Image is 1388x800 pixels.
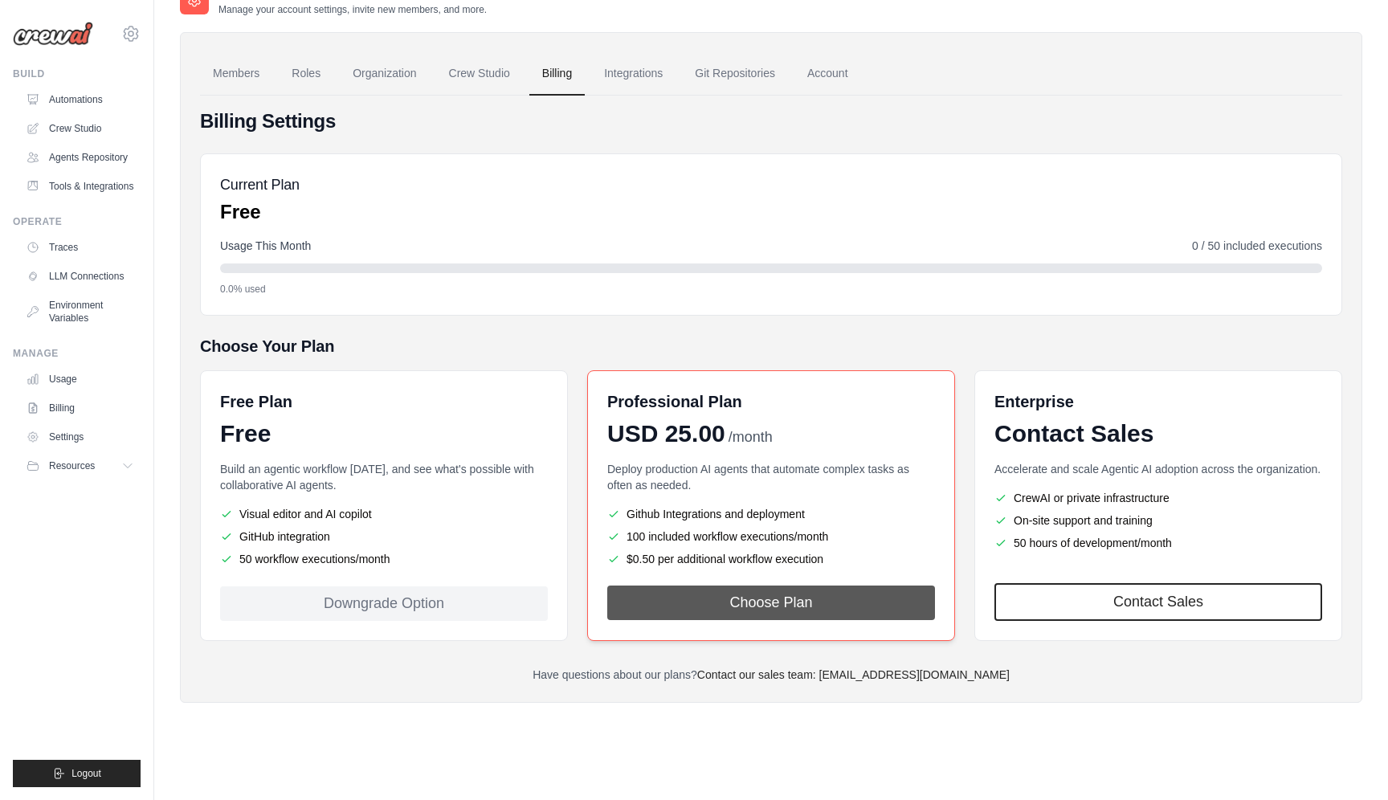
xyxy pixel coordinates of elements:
li: Visual editor and AI copilot [220,506,548,522]
a: Environment Variables [19,292,141,331]
div: Manage [13,347,141,360]
li: On-site support and training [994,512,1322,529]
p: Accelerate and scale Agentic AI adoption across the organization. [994,461,1322,477]
a: Tools & Integrations [19,173,141,199]
p: Manage your account settings, invite new members, and more. [218,3,487,16]
a: Members [200,52,272,96]
li: GitHub integration [220,529,548,545]
span: Resources [49,459,95,472]
a: Traces [19,235,141,260]
a: Billing [19,395,141,421]
a: Automations [19,87,141,112]
button: Logout [13,760,141,787]
div: Free [220,419,548,448]
li: CrewAI or private infrastructure [994,490,1322,506]
h4: Billing Settings [200,108,1342,134]
a: LLM Connections [19,263,141,289]
span: /month [729,427,773,448]
a: Integrations [591,52,676,96]
a: Contact our sales team: [EMAIL_ADDRESS][DOMAIN_NAME] [697,668,1010,681]
h6: Enterprise [994,390,1322,413]
div: Build [13,67,141,80]
a: Crew Studio [19,116,141,141]
img: Logo [13,22,93,46]
li: 50 workflow executions/month [220,551,548,567]
h6: Free Plan [220,390,292,413]
a: Settings [19,424,141,450]
span: Logout [71,767,101,780]
h6: Professional Plan [607,390,742,413]
div: Downgrade Option [220,586,548,621]
a: Organization [340,52,429,96]
p: Build an agentic workflow [DATE], and see what's possible with collaborative AI agents. [220,461,548,493]
span: 0 / 50 included executions [1192,238,1322,254]
p: Free [220,199,300,225]
div: Operate [13,215,141,228]
a: Roles [279,52,333,96]
h5: Current Plan [220,173,300,196]
a: Agents Repository [19,145,141,170]
span: USD 25.00 [607,419,725,448]
a: Billing [529,52,585,96]
li: Github Integrations and deployment [607,506,935,522]
button: Resources [19,453,141,479]
span: 0.0% used [220,283,266,296]
button: Choose Plan [607,586,935,620]
div: Contact Sales [994,419,1322,448]
li: $0.50 per additional workflow execution [607,551,935,567]
iframe: Chat Widget [1308,723,1388,800]
p: Deploy production AI agents that automate complex tasks as often as needed. [607,461,935,493]
li: 50 hours of development/month [994,535,1322,551]
li: 100 included workflow executions/month [607,529,935,545]
a: Account [794,52,861,96]
h5: Choose Your Plan [200,335,1342,357]
a: Contact Sales [994,583,1322,621]
span: Usage This Month [220,238,311,254]
a: Crew Studio [436,52,523,96]
p: Have questions about our plans? [200,667,1342,683]
a: Usage [19,366,141,392]
a: Git Repositories [682,52,788,96]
